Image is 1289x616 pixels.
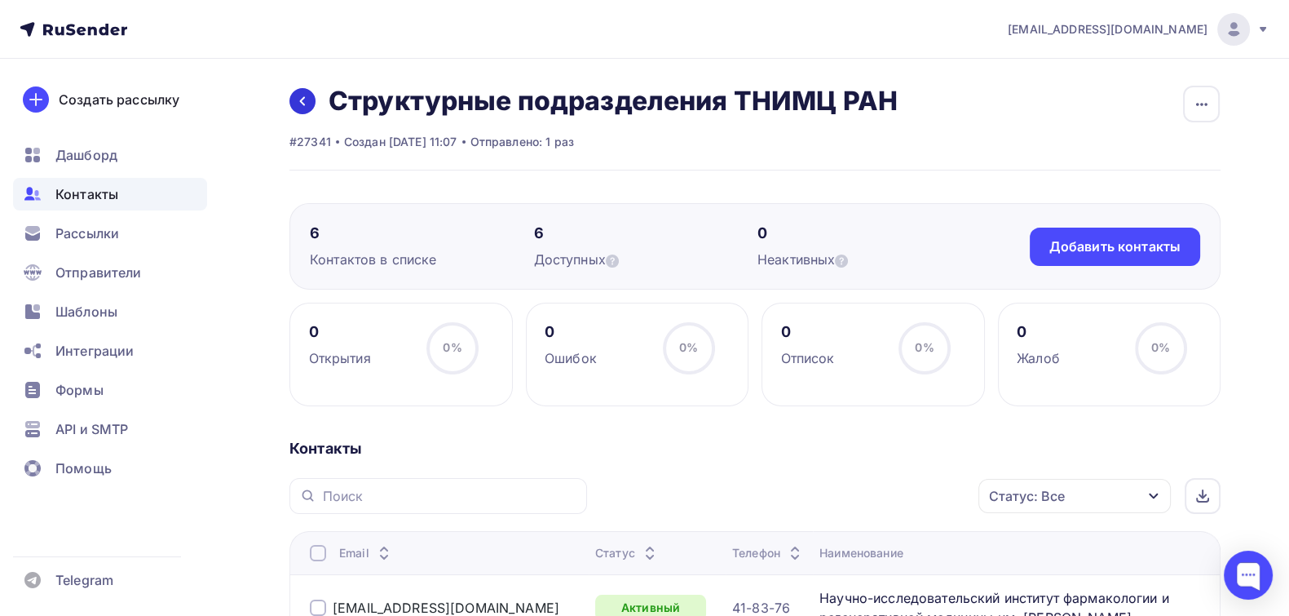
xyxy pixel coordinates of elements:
a: Рассылки [13,217,207,250]
a: Отправители [13,256,207,289]
a: Контакты [13,178,207,211]
span: [EMAIL_ADDRESS][DOMAIN_NAME] [1008,21,1207,38]
div: Создан [DATE] 11:07 [344,134,457,150]
span: API и SMTP [55,419,128,439]
div: 0 [309,322,371,342]
button: Статус: Все [978,478,1172,514]
span: Формы [55,380,104,400]
div: 0 [545,322,597,342]
span: 0% [679,340,698,354]
div: Отправлено: 1 раз [470,134,574,150]
div: Жалоб [1017,348,1060,368]
span: Помощь [55,459,112,478]
div: Неактивных [757,250,981,269]
div: Телефон [732,545,805,561]
div: #27341 [289,134,331,150]
a: Дашборд [13,139,207,171]
span: Шаблоны [55,302,117,321]
div: Открытия [309,348,371,368]
div: Создать рассылку [59,90,179,109]
span: Дашборд [55,145,117,165]
a: Шаблоны [13,295,207,328]
input: Поиск [323,487,577,505]
h2: Структурные подразделения ТНИМЦ РАН [329,85,898,117]
span: 0% [1151,340,1170,354]
div: Статус: Все [989,486,1065,506]
div: Отписок [781,348,835,368]
span: 0% [443,340,461,354]
div: 0 [781,322,835,342]
div: 6 [310,224,533,243]
a: [EMAIL_ADDRESS][DOMAIN_NAME] [333,600,559,616]
span: 0% [915,340,934,354]
div: Email [339,545,394,561]
div: Наименование [819,545,903,561]
div: 0 [1017,322,1060,342]
span: Отправители [55,263,142,282]
div: Статус [595,545,660,561]
span: Интеграции [55,341,134,361]
div: Добавить контакты [1049,237,1181,256]
a: [EMAIL_ADDRESS][DOMAIN_NAME] [1008,13,1269,46]
div: Контакты [289,439,1221,459]
div: 0 [757,224,981,243]
a: Формы [13,374,207,406]
div: Доступных [533,250,757,269]
div: Ошибок [545,348,597,368]
div: 6 [533,224,757,243]
div: Контактов в списке [310,250,533,269]
span: Рассылки [55,224,119,243]
span: Telegram [55,570,113,590]
span: Контакты [55,184,118,204]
